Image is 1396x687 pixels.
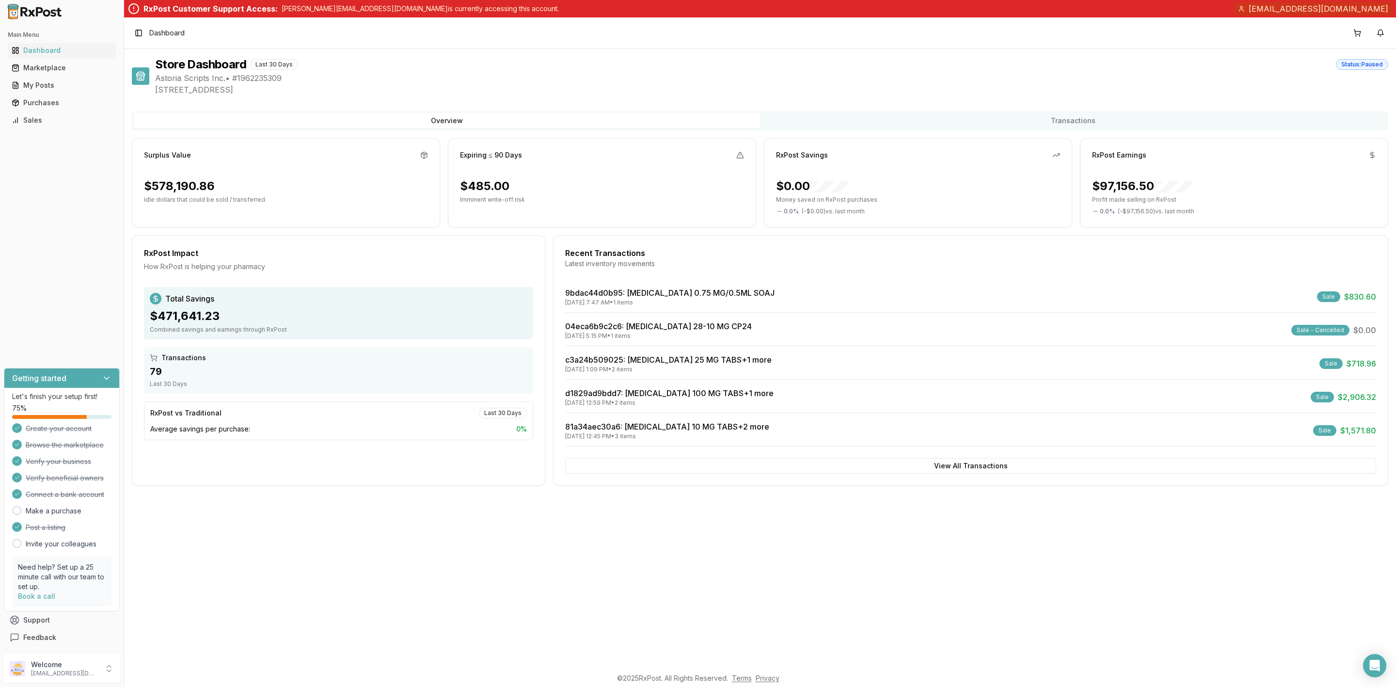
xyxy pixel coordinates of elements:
[23,633,56,642] span: Feedback
[12,98,112,108] div: Purchases
[565,259,1376,269] div: Latest inventory movements
[18,592,55,600] a: Book a call
[4,611,120,629] button: Support
[460,178,509,194] div: $485.00
[565,388,774,398] a: d1829ad9bdd7: [MEDICAL_DATA] 100 MG TABS+1 more
[776,150,828,160] div: RxPost Savings
[12,80,112,90] div: My Posts
[565,332,752,340] div: [DATE] 5:15 PM • 1 items
[1344,291,1376,303] span: $830.60
[18,562,106,591] p: Need help? Set up a 25 minute call with our team to set up.
[4,78,120,93] button: My Posts
[1319,358,1343,369] div: Sale
[26,506,81,516] a: Make a purchase
[149,28,185,38] span: Dashboard
[565,366,772,373] div: [DATE] 1:09 PM • 2 items
[12,63,112,73] div: Marketplace
[150,408,222,418] div: RxPost vs Traditional
[1353,324,1376,336] span: $0.00
[26,457,91,466] span: Verify your business
[732,674,752,682] a: Terms
[565,458,1376,474] button: View All Transactions
[4,4,66,19] img: RxPost Logo
[26,539,96,549] a: Invite your colleagues
[760,113,1386,128] button: Transactions
[1118,208,1194,215] span: ( - $97,156.50 ) vs. last month
[1338,391,1376,403] span: $2,906.32
[565,432,769,440] div: [DATE] 12:45 PM • 3 items
[776,178,849,194] div: $0.00
[149,28,185,38] nav: breadcrumb
[4,60,120,76] button: Marketplace
[31,660,98,670] p: Welcome
[12,115,112,125] div: Sales
[4,43,120,58] button: Dashboard
[1347,358,1376,369] span: $718.96
[4,95,120,111] button: Purchases
[565,422,769,431] a: 81a34aec30a6: [MEDICAL_DATA] 10 MG TABS+2 more
[4,112,120,128] button: Sales
[565,399,774,407] div: [DATE] 12:59 PM • 2 items
[516,424,527,434] span: 0 %
[8,94,116,112] a: Purchases
[565,247,1376,259] div: Recent Transactions
[1092,150,1146,160] div: RxPost Earnings
[150,308,527,324] div: $471,641.23
[12,392,111,401] p: Let's finish your setup first!
[143,3,278,15] div: RxPost Customer Support Access:
[26,440,104,450] span: Browse the marketplace
[10,661,25,676] img: User avatar
[565,288,775,298] a: 9bdac44d0b95: [MEDICAL_DATA] 0.75 MG/0.5ML SOAJ
[1336,59,1388,70] div: Status: Paused
[12,46,112,55] div: Dashboard
[776,196,1060,204] p: Money saved on RxPost purchases
[26,490,104,499] span: Connect a bank account
[1092,178,1193,194] div: $97,156.50
[31,670,98,677] p: [EMAIL_ADDRESS][DOMAIN_NAME]
[8,112,116,129] a: Sales
[565,299,775,306] div: [DATE] 7:47 AM • 1 items
[144,196,428,204] p: Idle dollars that could be sold / transferred
[155,57,246,72] h1: Store Dashboard
[8,59,116,77] a: Marketplace
[565,355,772,365] a: c3a24b509025: [MEDICAL_DATA] 25 MG TABS+1 more
[150,380,527,388] div: Last 30 Days
[756,674,779,682] a: Privacy
[479,408,527,418] div: Last 30 Days
[26,424,92,433] span: Create your account
[161,353,206,363] span: Transactions
[8,77,116,94] a: My Posts
[26,523,65,532] span: Post a listing
[150,424,250,434] span: Average savings per purchase:
[144,178,215,194] div: $578,190.86
[1249,3,1388,15] span: [EMAIL_ADDRESS][DOMAIN_NAME]
[250,59,298,70] div: Last 30 Days
[155,84,1388,96] span: [STREET_ADDRESS]
[26,473,104,483] span: Verify beneficial owners
[12,403,27,413] span: 75 %
[1100,208,1115,215] span: 0.0 %
[565,321,752,331] a: 04eca6b9c2c6: [MEDICAL_DATA] 28-10 MG CP24
[150,365,527,378] div: 79
[460,196,744,204] p: Imminent write-off risk
[8,42,116,59] a: Dashboard
[282,4,559,14] p: [PERSON_NAME][EMAIL_ADDRESS][DOMAIN_NAME] is currently accessing this account.
[150,326,527,334] div: Combined savings and earnings through RxPost
[134,113,760,128] button: Overview
[1092,196,1376,204] p: Profit made selling on RxPost
[1340,425,1376,436] span: $1,571.80
[165,293,214,304] span: Total Savings
[1291,325,1349,336] div: Sale - Cancelled
[144,262,533,272] div: How RxPost is helping your pharmacy
[12,372,66,384] h3: Getting started
[1313,425,1336,436] div: Sale
[1311,392,1334,402] div: Sale
[155,72,1388,84] span: Astoria Scripts Inc. • # 1962235309
[802,208,865,215] span: ( - $0.00 ) vs. last month
[1363,654,1386,677] div: Open Intercom Messenger
[784,208,799,215] span: 0.0 %
[4,629,120,646] button: Feedback
[144,247,533,259] div: RxPost Impact
[1317,291,1340,302] div: Sale
[144,150,191,160] div: Surplus Value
